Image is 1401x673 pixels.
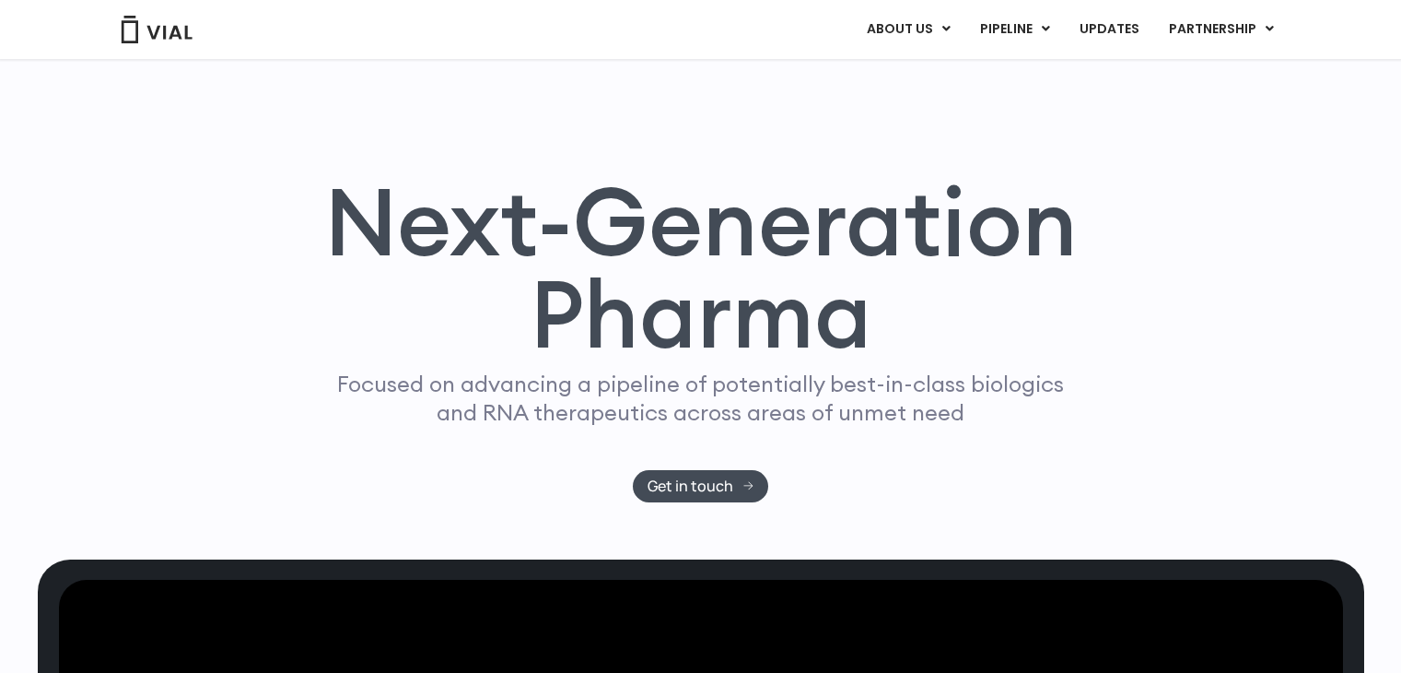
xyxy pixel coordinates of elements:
[633,470,768,502] a: Get in touch
[120,16,193,43] img: Vial Logo
[852,14,964,45] a: ABOUT USMenu Toggle
[1154,14,1289,45] a: PARTNERSHIPMenu Toggle
[302,175,1100,361] h1: Next-Generation Pharma
[1065,14,1153,45] a: UPDATES
[965,14,1064,45] a: PIPELINEMenu Toggle
[648,479,733,493] span: Get in touch
[330,370,1072,427] p: Focused on advancing a pipeline of potentially best-in-class biologics and RNA therapeutics acros...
